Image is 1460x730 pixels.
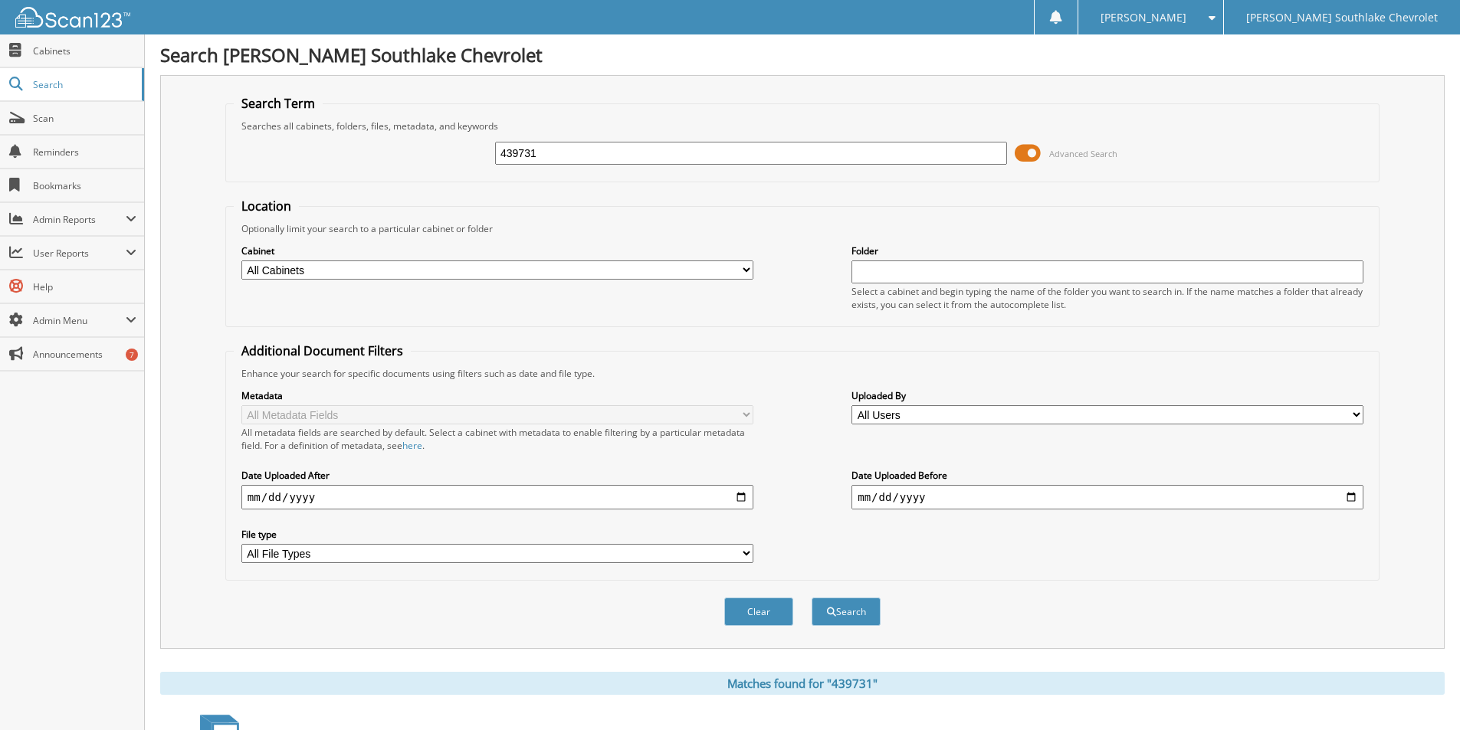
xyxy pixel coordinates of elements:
div: Matches found for "439731" [160,672,1445,695]
button: Search [812,597,881,626]
button: Clear [724,597,793,626]
span: Admin Reports [33,213,126,226]
span: Bookmarks [33,179,136,192]
span: Help [33,280,136,293]
div: Searches all cabinets, folders, files, metadata, and keywords [234,119,1371,133]
span: User Reports [33,247,126,260]
div: All metadata fields are searched by default. Select a cabinet with metadata to enable filtering b... [241,426,753,452]
div: Optionally limit your search to a particular cabinet or folder [234,222,1371,235]
label: Uploaded By [851,389,1363,402]
span: [PERSON_NAME] Southlake Chevrolet [1246,13,1438,22]
span: [PERSON_NAME] [1101,13,1186,22]
img: scan123-logo-white.svg [15,7,130,28]
h1: Search [PERSON_NAME] Southlake Chevrolet [160,42,1445,67]
legend: Additional Document Filters [234,342,411,359]
label: Cabinet [241,244,753,257]
label: Folder [851,244,1363,257]
span: Announcements [33,348,136,361]
span: Advanced Search [1049,148,1117,159]
input: start [241,485,753,509]
div: Select a cabinet and begin typing the name of the folder you want to search in. If the name match... [851,285,1363,311]
label: Date Uploaded Before [851,469,1363,482]
div: Enhance your search for specific documents using filters such as date and file type. [234,367,1371,380]
input: end [851,485,1363,509]
span: Reminders [33,146,136,159]
span: Admin Menu [33,314,126,327]
label: Date Uploaded After [241,469,753,482]
span: Cabinets [33,44,136,57]
label: File type [241,528,753,541]
span: Search [33,78,134,91]
div: 7 [126,349,138,361]
a: here [402,439,422,452]
span: Scan [33,112,136,125]
label: Metadata [241,389,753,402]
legend: Location [234,198,299,214]
legend: Search Term [234,95,323,112]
